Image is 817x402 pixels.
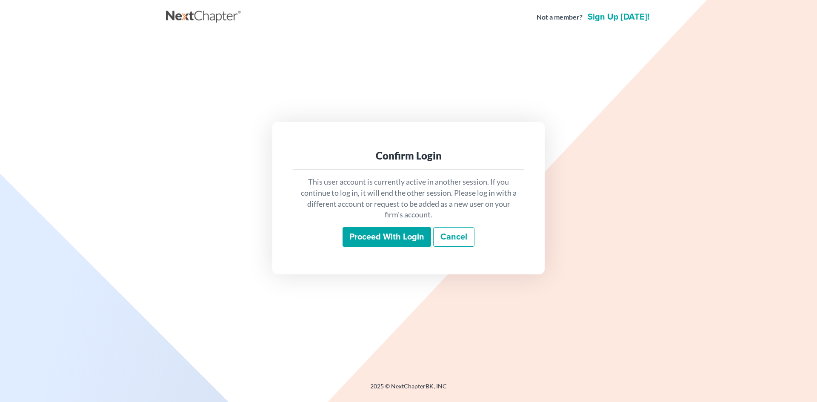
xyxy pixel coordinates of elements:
div: Confirm Login [300,149,517,163]
input: Proceed with login [343,227,431,247]
strong: Not a member? [537,12,583,22]
a: Sign up [DATE]! [586,13,651,21]
p: This user account is currently active in another session. If you continue to log in, it will end ... [300,177,517,220]
a: Cancel [433,227,474,247]
div: 2025 © NextChapterBK, INC [166,382,651,397]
